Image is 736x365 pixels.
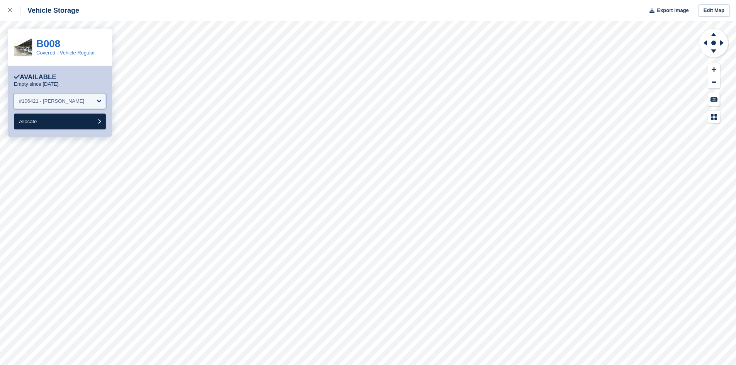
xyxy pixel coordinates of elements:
[14,114,106,129] button: Allocate
[19,119,37,124] span: Allocate
[14,81,58,87] p: Empty since [DATE]
[708,110,720,123] button: Map Legend
[20,6,79,15] div: Vehicle Storage
[14,73,56,81] div: Available
[708,93,720,106] button: Keyboard Shortcuts
[657,7,688,14] span: Export Image
[14,38,32,56] img: E4081CF8065E6D51B1F355B433F9180E.jpeg
[708,63,720,76] button: Zoom In
[698,4,730,17] a: Edit Map
[36,38,60,49] a: B008
[36,50,95,56] a: Covered - Vehicle Regular
[708,76,720,89] button: Zoom Out
[645,4,689,17] button: Export Image
[19,97,84,105] div: #106421 - [PERSON_NAME]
